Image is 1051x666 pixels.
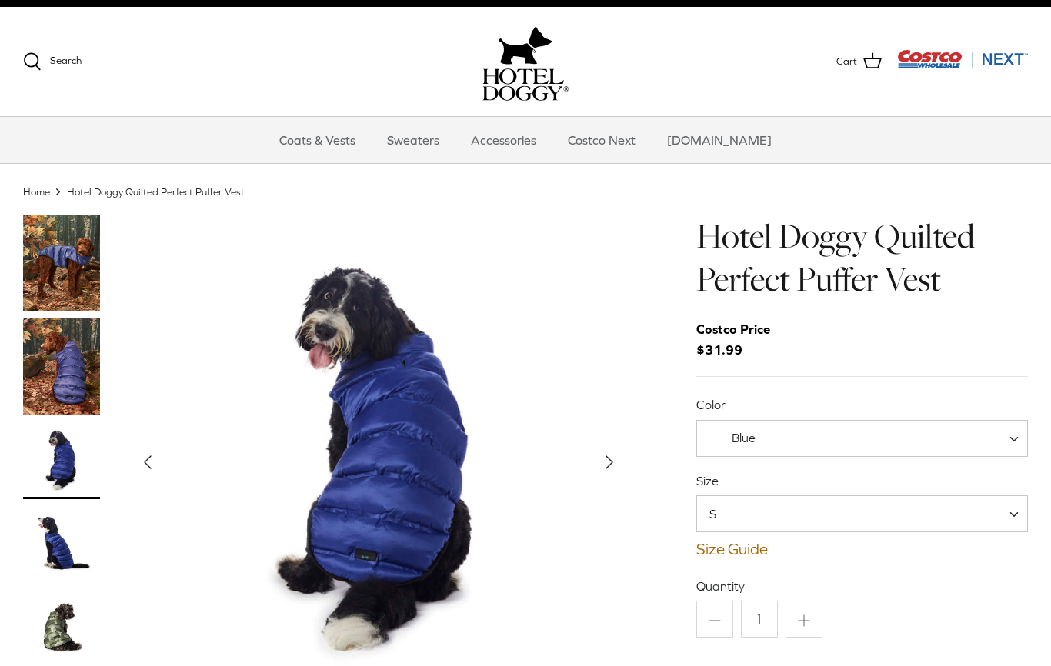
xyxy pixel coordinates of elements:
[653,117,786,163] a: [DOMAIN_NAME]
[696,319,786,361] span: $31.99
[554,117,649,163] a: Costco Next
[499,22,552,68] img: hoteldoggy.com
[482,68,569,101] img: hoteldoggycom
[23,318,100,415] a: Thumbnail Link
[23,185,50,197] a: Home
[23,52,82,71] a: Search
[265,117,369,163] a: Coats & Vests
[696,215,1028,301] h1: Hotel Doggy Quilted Perfect Puffer Vest
[592,445,626,479] button: Next
[67,185,245,197] a: Hotel Doggy Quilted Perfect Puffer Vest
[697,505,747,522] span: S
[897,49,1028,68] img: Costco Next
[23,422,100,499] a: Thumbnail Link
[897,59,1028,71] a: Visit Costco Next
[836,54,857,70] span: Cart
[696,578,1028,594] label: Quantity
[696,396,1028,413] label: Color
[696,472,1028,489] label: Size
[697,430,786,446] span: Blue
[836,52,882,72] a: Cart
[696,540,1028,558] a: Size Guide
[732,431,756,445] span: Blue
[696,420,1028,457] span: Blue
[50,55,82,66] span: Search
[131,445,165,479] button: Previous
[696,495,1028,532] span: S
[457,117,550,163] a: Accessories
[23,185,1028,199] nav: Breadcrumbs
[696,319,770,340] div: Costco Price
[482,22,569,101] a: hoteldoggy.com hoteldoggycom
[23,507,100,584] a: Thumbnail Link
[23,215,100,311] a: Thumbnail Link
[373,117,453,163] a: Sweaters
